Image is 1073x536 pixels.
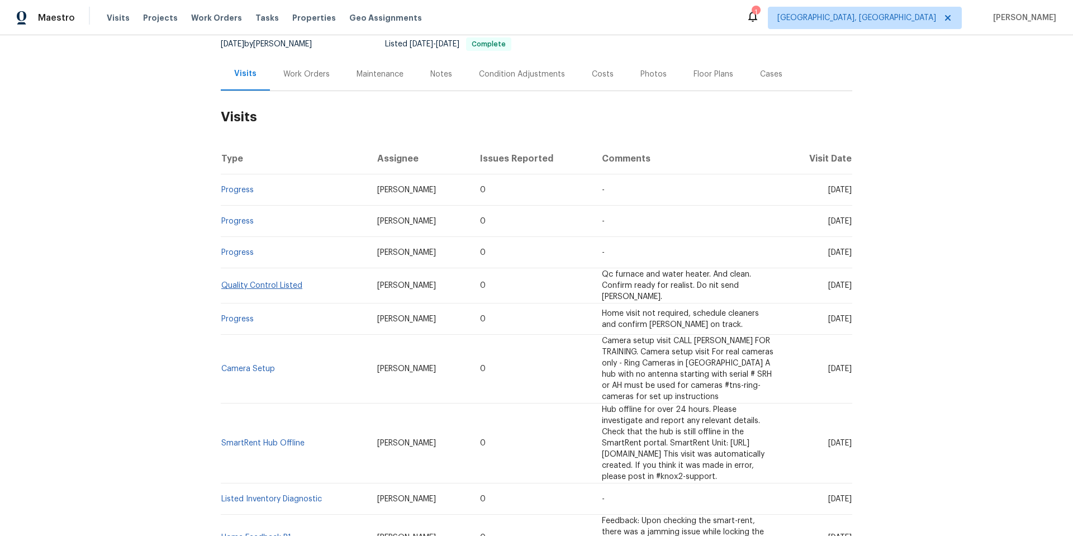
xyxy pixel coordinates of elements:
[479,69,565,80] div: Condition Adjustments
[480,439,486,447] span: 0
[377,249,436,257] span: [PERSON_NAME]
[292,12,336,23] span: Properties
[221,217,254,225] a: Progress
[385,40,511,48] span: Listed
[221,439,305,447] a: SmartRent Hub Offline
[221,495,322,503] a: Listed Inventory Diagnostic
[107,12,130,23] span: Visits
[221,282,302,290] a: Quality Control Listed
[410,40,433,48] span: [DATE]
[221,186,254,194] a: Progress
[602,186,605,194] span: -
[602,271,751,301] span: Qc furnace and water heater. And clean. Confirm ready for realist. Do nit send [PERSON_NAME].
[221,37,325,51] div: by [PERSON_NAME]
[828,439,852,447] span: [DATE]
[752,7,759,18] div: 1
[592,69,614,80] div: Costs
[410,40,459,48] span: -
[602,217,605,225] span: -
[480,495,486,503] span: 0
[989,12,1056,23] span: [PERSON_NAME]
[221,315,254,323] a: Progress
[377,217,436,225] span: [PERSON_NAME]
[467,41,510,48] span: Complete
[377,439,436,447] span: [PERSON_NAME]
[377,315,436,323] span: [PERSON_NAME]
[760,69,782,80] div: Cases
[38,12,75,23] span: Maestro
[828,249,852,257] span: [DATE]
[777,12,936,23] span: [GEOGRAPHIC_DATA], [GEOGRAPHIC_DATA]
[191,12,242,23] span: Work Orders
[471,143,594,174] th: Issues Reported
[377,365,436,373] span: [PERSON_NAME]
[221,143,368,174] th: Type
[143,12,178,23] span: Projects
[602,249,605,257] span: -
[602,495,605,503] span: -
[377,186,436,194] span: [PERSON_NAME]
[255,14,279,22] span: Tasks
[694,69,733,80] div: Floor Plans
[430,69,452,80] div: Notes
[480,315,486,323] span: 0
[593,143,782,174] th: Comments
[221,365,275,373] a: Camera Setup
[480,186,486,194] span: 0
[436,40,459,48] span: [DATE]
[828,186,852,194] span: [DATE]
[377,495,436,503] span: [PERSON_NAME]
[283,69,330,80] div: Work Orders
[480,282,486,290] span: 0
[377,282,436,290] span: [PERSON_NAME]
[221,91,852,143] h2: Visits
[368,143,471,174] th: Assignee
[782,143,852,174] th: Visit Date
[602,406,765,481] span: Hub offline for over 24 hours. Please investigate and report any relevant details. Check that the...
[640,69,667,80] div: Photos
[828,495,852,503] span: [DATE]
[602,337,773,401] span: Camera setup visit CALL [PERSON_NAME] FOR TRAINING. Camera setup visit For real cameras only - Ri...
[828,217,852,225] span: [DATE]
[828,282,852,290] span: [DATE]
[234,68,257,79] div: Visits
[357,69,403,80] div: Maintenance
[828,315,852,323] span: [DATE]
[480,365,486,373] span: 0
[221,249,254,257] a: Progress
[828,365,852,373] span: [DATE]
[349,12,422,23] span: Geo Assignments
[221,40,244,48] span: [DATE]
[480,249,486,257] span: 0
[480,217,486,225] span: 0
[602,310,759,329] span: Home visit not required, schedule cleaners and confirm [PERSON_NAME] on track.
